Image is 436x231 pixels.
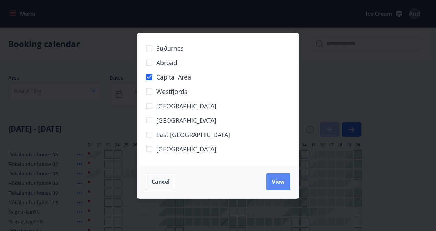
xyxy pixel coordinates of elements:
span: Suðurnes [156,44,184,53]
span: Capital area [156,73,191,82]
button: View [266,173,290,190]
button: Cancel [146,173,175,190]
span: Westfjords [156,87,187,96]
span: [GEOGRAPHIC_DATA] [156,101,216,110]
span: [GEOGRAPHIC_DATA] [156,116,216,125]
span: View [272,178,285,185]
span: Cancel [152,178,170,185]
span: Abroad [156,58,177,67]
span: East [GEOGRAPHIC_DATA] [156,130,230,139]
span: [GEOGRAPHIC_DATA] [156,145,216,154]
